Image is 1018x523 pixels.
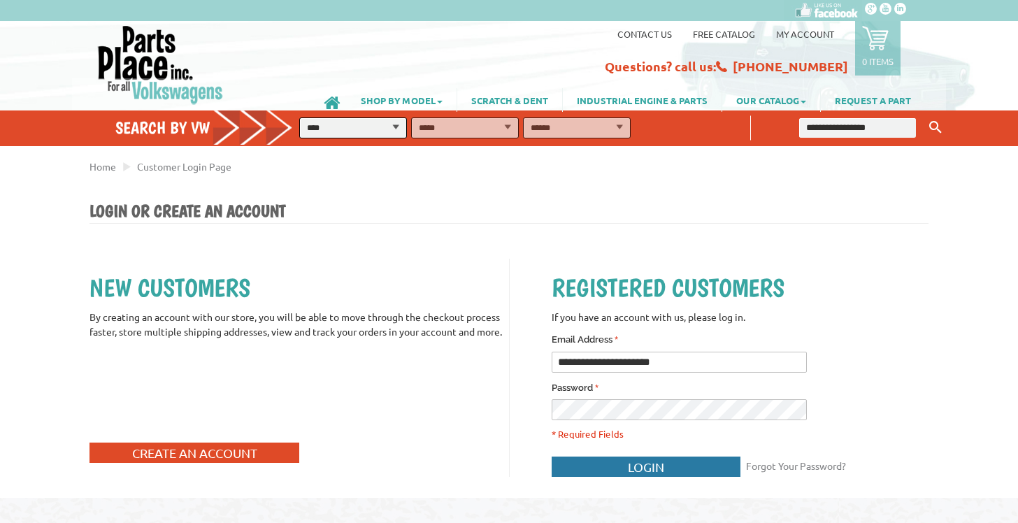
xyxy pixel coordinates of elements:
[821,88,925,112] a: REQUEST A PART
[628,459,664,474] span: Login
[552,427,929,441] p: * Required Fields
[855,21,901,76] a: 0 items
[132,445,257,460] span: Create an Account
[89,201,929,224] h1: Login or Create an Account
[89,310,509,339] p: By creating an account with our store, you will be able to move through the checkout process fast...
[776,28,834,40] a: My Account
[617,28,672,40] a: Contact us
[563,88,722,112] a: INDUSTRIAL ENGINE & PARTS
[552,381,598,395] label: Password
[96,24,224,105] img: Parts Place Inc!
[552,273,929,303] h2: Registered Customers
[115,117,307,138] h4: Search by VW
[552,457,740,477] button: Login
[925,116,946,139] button: Keyword Search
[89,273,509,303] h2: New Customers
[89,160,116,173] a: Home
[743,455,849,476] a: Forgot Your Password?
[552,310,929,324] p: If you have an account with us, please log in.
[457,88,562,112] a: SCRATCH & DENT
[722,88,820,112] a: OUR CATALOG
[89,443,299,463] button: Create an Account
[693,28,755,40] a: Free Catalog
[862,55,894,67] p: 0 items
[552,333,618,347] label: Email Address
[137,160,231,173] a: Customer Login Page
[347,88,457,112] a: SHOP BY MODEL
